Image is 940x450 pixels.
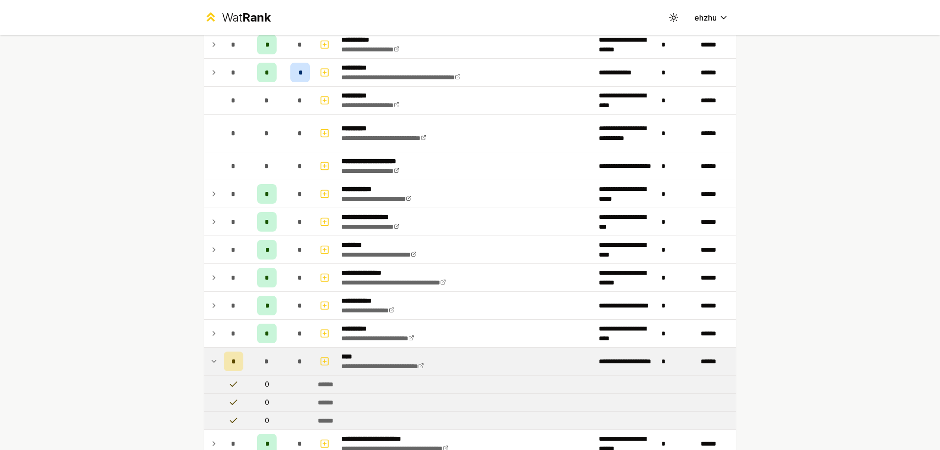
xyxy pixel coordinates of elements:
[694,12,717,24] span: ehzhu
[247,412,286,429] td: 0
[242,10,271,24] span: Rank
[222,10,271,25] div: Wat
[247,376,286,393] td: 0
[247,394,286,411] td: 0
[204,10,271,25] a: WatRank
[686,9,736,26] button: ehzhu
